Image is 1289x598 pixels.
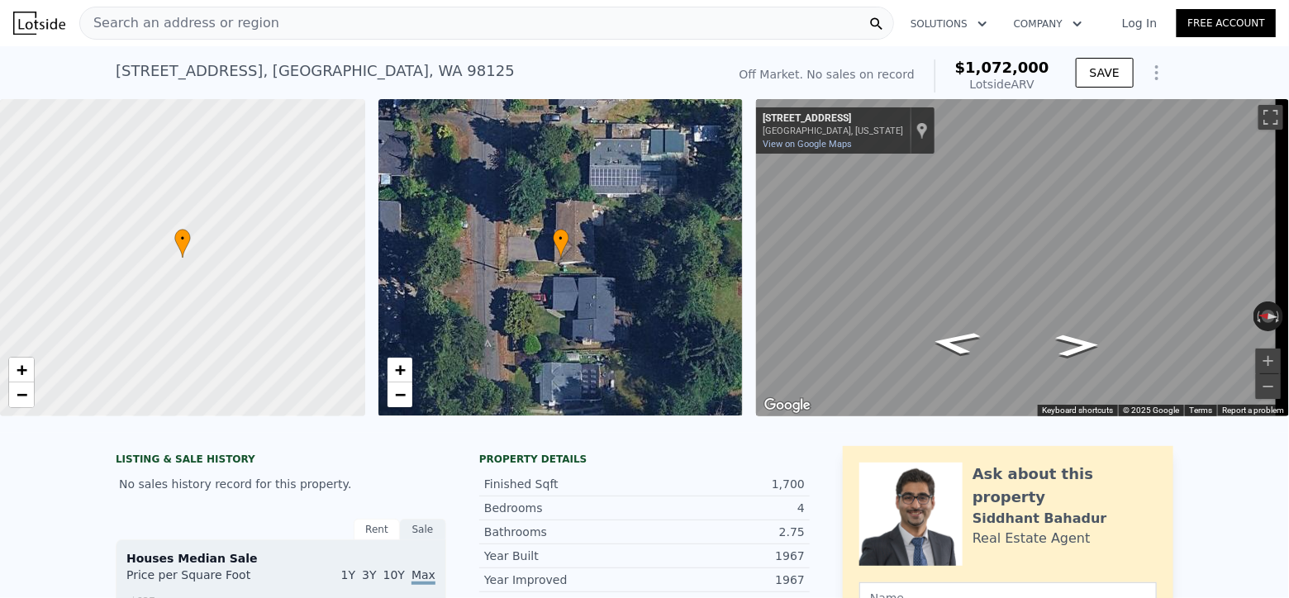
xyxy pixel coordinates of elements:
a: Zoom in [388,358,412,382]
button: Reset the view [1253,309,1283,324]
div: 1967 [644,548,805,564]
div: Map [756,99,1289,416]
span: Max [411,568,435,585]
a: View on Google Maps [763,139,852,149]
span: + [394,359,405,380]
span: + [17,359,27,380]
button: Toggle fullscreen view [1258,105,1283,130]
div: Houses Median Sale [126,550,435,567]
a: Show location on map [916,121,928,140]
span: $1,072,000 [955,59,1049,76]
span: − [394,384,405,405]
div: Sale [400,519,446,540]
div: 2.75 [644,524,805,540]
a: Open this area in Google Maps (opens a new window) [760,395,815,416]
div: 4 [644,500,805,516]
div: Finished Sqft [484,476,644,492]
a: Log In [1102,15,1177,31]
button: Rotate counterclockwise [1253,301,1263,331]
div: 1967 [644,572,805,588]
img: Google [760,395,815,416]
button: Solutions [897,9,1001,39]
span: 3Y [362,568,376,581]
div: 1,700 [644,476,805,492]
button: Company [1001,9,1096,39]
button: Rotate clockwise [1275,301,1284,331]
span: 1Y [341,568,355,581]
div: Ask about this property [973,463,1157,509]
a: Zoom in [9,358,34,382]
span: 10Y [383,568,405,581]
div: Off Market. No sales on record [740,66,915,83]
div: [GEOGRAPHIC_DATA], [US_STATE] [763,126,903,136]
button: Keyboard shortcuts [1042,405,1113,416]
div: • [174,229,191,258]
a: Terms [1189,406,1212,415]
div: Bathrooms [484,524,644,540]
span: Search an address or region [80,13,279,33]
a: Zoom out [388,382,412,407]
div: Year Built [484,548,644,564]
span: • [174,231,191,246]
button: SAVE [1076,58,1134,88]
span: © 2025 Google [1123,406,1179,415]
path: Go North, 27th Ave NE [909,325,1002,360]
span: • [553,231,569,246]
button: Zoom out [1256,374,1281,399]
path: Go South, 27th Ave NE [1038,329,1119,362]
div: [STREET_ADDRESS] [763,112,903,126]
a: Free Account [1177,9,1276,37]
div: LISTING & SALE HISTORY [116,453,446,469]
div: • [553,229,569,258]
div: Real Estate Agent [973,529,1091,548]
button: Show Options [1140,56,1173,89]
div: Lotside ARV [955,76,1049,93]
div: Rent [354,519,400,540]
div: [STREET_ADDRESS] , [GEOGRAPHIC_DATA] , WA 98125 [116,59,515,83]
span: − [17,384,27,405]
a: Report a problem [1222,406,1284,415]
div: Year Improved [484,572,644,588]
div: Bedrooms [484,500,644,516]
div: Street View [756,99,1289,416]
div: Siddhant Bahadur [973,509,1107,529]
div: Price per Square Foot [126,567,281,593]
img: Lotside [13,12,65,35]
button: Zoom in [1256,349,1281,373]
div: Property details [479,453,810,466]
a: Zoom out [9,382,34,407]
div: No sales history record for this property. [116,469,446,499]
